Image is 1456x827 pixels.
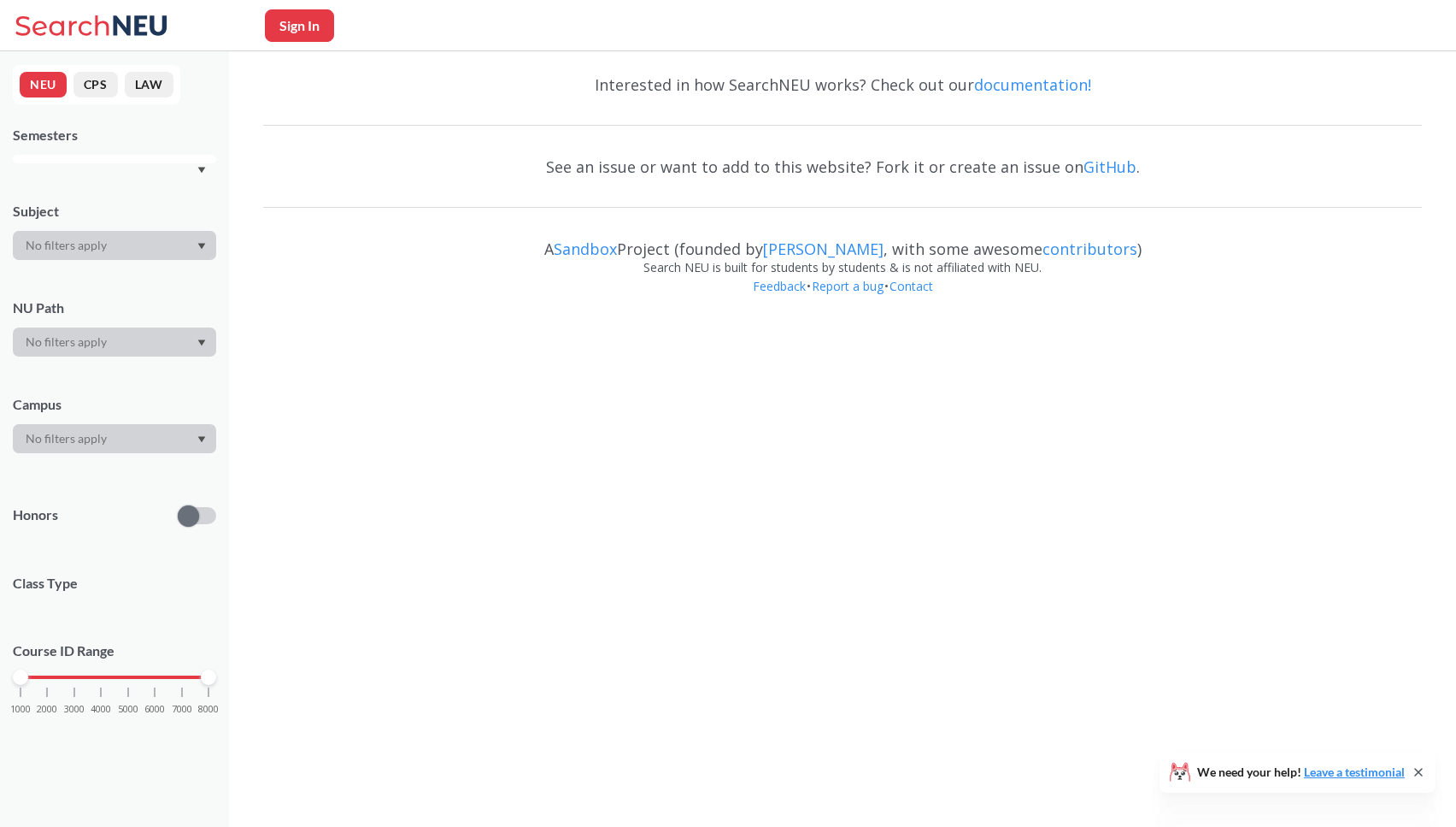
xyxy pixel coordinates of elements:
button: NEU [20,72,67,97]
button: Sign In [265,9,334,42]
p: Honors [13,505,58,525]
a: Report a bug [811,278,884,294]
div: Dropdown arrow [13,231,216,260]
div: Search NEU is built for students by students & is not affiliated with NEU. [263,258,1422,277]
a: Feedback [752,278,807,294]
a: [PERSON_NAME] [763,239,884,259]
div: Interested in how SearchNEU works? Check out our [263,60,1422,109]
a: Contact [889,278,934,294]
div: • • [263,277,1422,322]
a: Sandbox [554,239,617,259]
button: CPS [73,72,118,97]
a: contributors [1042,239,1137,259]
div: Dropdown arrow [13,424,216,453]
div: NU Path [13,298,216,317]
div: See an issue or want to add to this website? Fork it or create an issue on . [263,142,1422,192]
span: 3000 [64,705,85,714]
a: GitHub [1083,157,1136,177]
span: 5000 [118,705,138,714]
div: A Project (founded by , with some awesome ) [263,224,1422,258]
a: documentation! [974,74,1091,95]
span: 1000 [10,705,31,714]
span: 4000 [91,705,111,714]
p: Course ID Range [13,641,216,661]
div: Semesters [13,126,216,145]
span: Class Type [13,574,216,593]
span: 7000 [172,705,192,714]
span: We need your help! [1197,766,1405,778]
div: Dropdown arrow [13,328,216,357]
span: 6000 [144,705,165,714]
svg: Dropdown arrow [197,243,206,250]
div: Campus [13,395,216,414]
span: 2000 [37,705,57,714]
a: Leave a testimonial [1304,765,1405,779]
svg: Dropdown arrow [197,340,206,346]
span: 8000 [198,705,219,714]
button: LAW [125,72,173,97]
svg: Dropdown arrow [197,436,206,443]
div: Subject [13,202,216,221]
svg: Dropdown arrow [197,167,206,174]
